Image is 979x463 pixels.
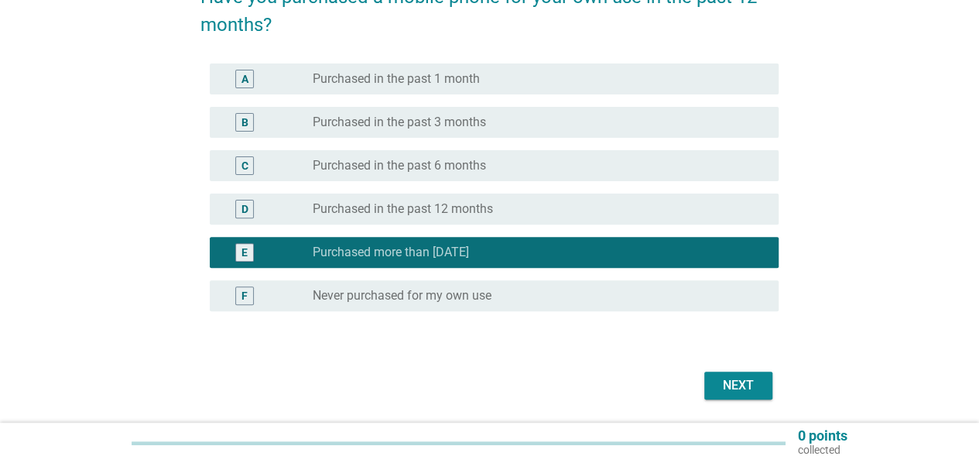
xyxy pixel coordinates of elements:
div: D [241,201,248,218]
div: Next [717,376,760,395]
label: Never purchased for my own use [313,288,491,304]
p: 0 points [798,429,847,443]
label: Purchased in the past 3 months [313,115,486,130]
div: C [241,158,248,174]
label: Purchased more than [DATE] [313,245,469,260]
p: collected [798,443,847,457]
div: A [241,71,248,87]
label: Purchased in the past 12 months [313,201,493,217]
label: Purchased in the past 6 months [313,158,486,173]
div: E [241,245,248,261]
div: B [241,115,248,131]
div: F [241,288,248,304]
button: Next [704,372,772,400]
label: Purchased in the past 1 month [313,71,480,87]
